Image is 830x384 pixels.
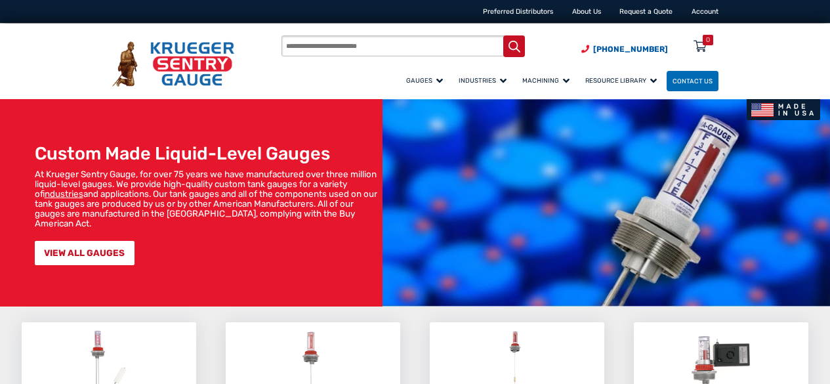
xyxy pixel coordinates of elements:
span: Machining [522,77,570,84]
span: [PHONE_NUMBER] [593,45,668,54]
img: Krueger Sentry Gauge [112,41,234,87]
a: Resource Library [579,69,667,92]
span: Resource Library [585,77,657,84]
span: Contact Us [673,77,713,85]
a: Request a Quote [619,7,673,16]
a: Contact Us [667,71,718,91]
a: Gauges [400,69,453,92]
a: About Us [572,7,601,16]
a: Preferred Distributors [483,7,553,16]
a: VIEW ALL GAUGES [35,241,135,265]
span: Industries [459,77,507,84]
img: Made In USA [747,99,821,120]
a: Industries [453,69,516,92]
h1: Custom Made Liquid-Level Gauges [35,143,378,164]
a: Account [692,7,718,16]
a: Phone Number (920) 434-8860 [581,43,668,55]
a: Machining [516,69,579,92]
a: industries [45,188,83,199]
span: Gauges [406,77,443,84]
img: bg_hero_bannerksentry [383,99,830,307]
p: At Krueger Sentry Gauge, for over 75 years we have manufactured over three million liquid-level g... [35,169,378,228]
div: 0 [706,35,710,45]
